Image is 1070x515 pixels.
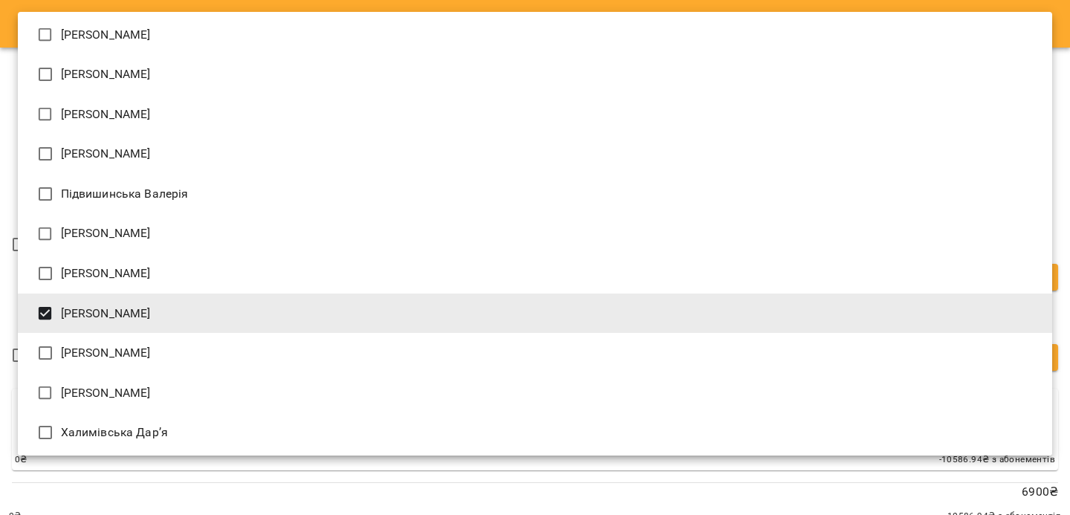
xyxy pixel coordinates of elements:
span: [PERSON_NAME] [61,305,151,323]
span: [PERSON_NAME] [61,106,151,123]
span: Підвишинська Валерія [61,185,189,203]
span: [PERSON_NAME] [61,145,151,163]
span: [PERSON_NAME] [61,224,151,242]
span: [PERSON_NAME] [61,26,151,44]
span: [PERSON_NAME] [61,65,151,83]
span: [PERSON_NAME] [61,265,151,282]
span: [PERSON_NAME] [61,384,151,402]
span: Халимівська Дарʼя [61,424,169,441]
span: [PERSON_NAME] [61,344,151,362]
